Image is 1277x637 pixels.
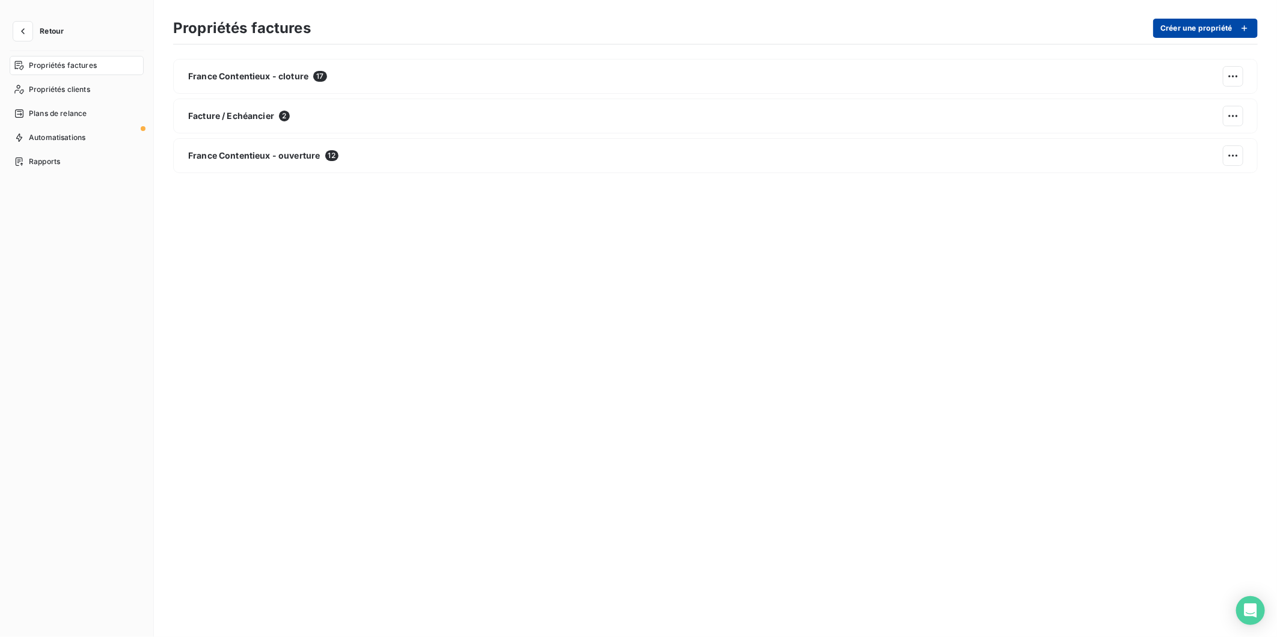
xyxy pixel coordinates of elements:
[29,108,87,119] span: Plans de relance
[279,111,290,121] span: 2
[29,84,90,95] span: Propriétés clients
[10,22,73,41] button: Retour
[1236,596,1265,625] div: Open Intercom Messenger
[10,80,144,99] a: Propriétés clients
[29,132,85,143] span: Automatisations
[29,60,97,71] span: Propriétés factures
[10,152,144,171] a: Rapports
[313,71,326,82] span: 17
[10,104,144,123] a: Plans de relance
[188,150,320,162] span: France Contentieux - ouverture
[10,56,144,75] a: Propriétés factures
[325,150,338,161] span: 12
[188,70,308,82] span: France Contentieux - cloture
[173,17,311,39] h3: Propriétés factures
[10,128,144,147] a: Automatisations
[29,156,60,167] span: Rapports
[1153,19,1258,38] button: Créer une propriété
[188,110,274,122] span: Facture / Echéancier
[40,28,64,35] span: Retour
